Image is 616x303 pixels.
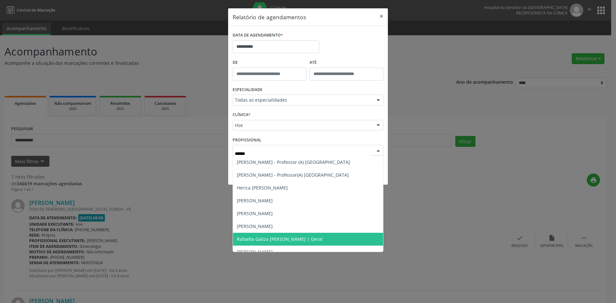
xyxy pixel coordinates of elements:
[233,110,251,120] label: CLÍNICA
[310,58,383,68] label: ATÉ
[233,85,262,95] label: ESPECIALIDADE
[235,97,370,103] span: Todas as especialidades
[233,135,261,145] label: PROFISSIONAL
[237,159,350,165] span: [PERSON_NAME] - Professor (A) [GEOGRAPHIC_DATA]
[235,122,370,129] span: Hse
[233,13,306,21] h5: Relatório de agendamentos
[237,249,273,255] span: [PERSON_NAME]
[237,172,349,178] span: [PERSON_NAME] - Professor(A) [GEOGRAPHIC_DATA]
[375,8,388,24] button: Close
[237,223,273,229] span: [PERSON_NAME]
[237,210,273,216] span: [PERSON_NAME]
[233,30,283,40] label: DATA DE AGENDAMENTO
[237,198,273,204] span: [PERSON_NAME]
[233,58,306,68] label: De
[237,185,288,191] span: Herica [PERSON_NAME]
[237,236,322,242] span: Rafaella Galiza [PERSON_NAME] | Geral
